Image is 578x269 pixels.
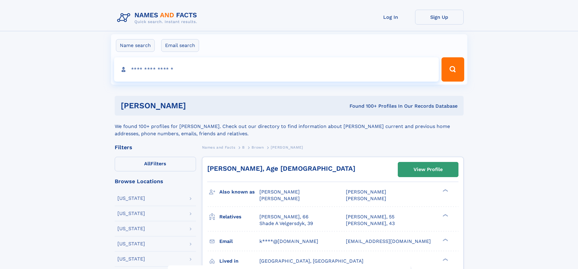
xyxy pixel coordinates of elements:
span: [PERSON_NAME] [271,145,303,150]
span: [PERSON_NAME] [259,196,300,201]
span: All [144,161,150,166]
span: [PERSON_NAME] [259,189,300,195]
div: View Profile [414,163,443,177]
div: ❯ [441,213,448,217]
span: [EMAIL_ADDRESS][DOMAIN_NAME] [346,238,431,244]
div: [US_STATE] [117,226,145,231]
div: ❯ [441,257,448,261]
label: Filters [115,157,196,171]
div: [US_STATE] [117,257,145,261]
h3: Also known as [219,187,259,197]
div: Filters [115,145,196,150]
a: Sign Up [415,10,464,25]
div: ❯ [441,238,448,242]
span: [PERSON_NAME] [346,189,386,195]
div: Browse Locations [115,179,196,184]
h3: Relatives [219,212,259,222]
h3: Lived in [219,256,259,266]
a: Names and Facts [202,143,235,151]
div: [US_STATE] [117,211,145,216]
span: Brown [252,145,264,150]
div: Found 100+ Profiles In Our Records Database [268,103,458,109]
a: B [242,143,245,151]
input: search input [114,57,439,82]
a: [PERSON_NAME], 43 [346,220,395,227]
a: [PERSON_NAME], 66 [259,214,309,220]
a: [PERSON_NAME], Age [DEMOGRAPHIC_DATA] [207,165,355,172]
span: B [242,145,245,150]
a: View Profile [398,162,458,177]
span: [PERSON_NAME] [346,196,386,201]
a: Shade A Velgersdyk, 39 [259,220,313,227]
div: [US_STATE] [117,241,145,246]
h3: Email [219,236,259,247]
a: Log In [367,10,415,25]
a: Brown [252,143,264,151]
img: Logo Names and Facts [115,10,202,26]
button: Search Button [441,57,464,82]
label: Name search [116,39,155,52]
div: ❯ [441,189,448,193]
h1: [PERSON_NAME] [121,102,268,109]
div: [US_STATE] [117,196,145,201]
a: [PERSON_NAME], 55 [346,214,394,220]
div: We found 100+ profiles for [PERSON_NAME]. Check out our directory to find information about [PERS... [115,116,464,137]
label: Email search [161,39,199,52]
span: [GEOGRAPHIC_DATA], [GEOGRAPHIC_DATA] [259,258,363,264]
